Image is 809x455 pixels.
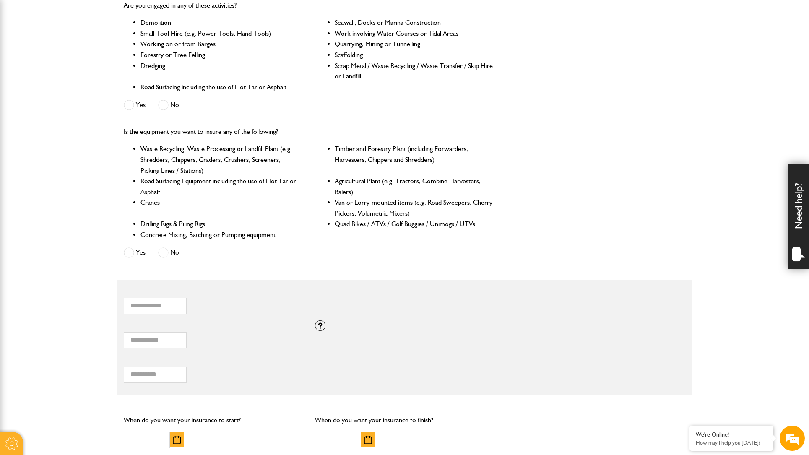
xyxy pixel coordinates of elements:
[335,17,494,28] li: Seawall, Docks or Marina Construction
[124,126,494,137] p: Is the equipment you want to insure any of the following?
[173,436,181,444] img: Choose date
[335,218,494,229] li: Quad Bikes / ATVs / Golf Buggies / Unimogs / UTVs
[788,164,809,269] div: Need help?
[140,176,299,197] li: Road Surfacing Equipment including the use of Hot Tar or Asphalt
[335,143,494,176] li: Timber and Forestry Plant (including Forwarders, Harvesters, Chippers and Shredders)
[140,218,299,229] li: Drilling Rigs & Piling Rigs
[140,197,299,218] li: Cranes
[335,39,494,49] li: Quarrying, Mining or Tunnelling
[335,60,494,82] li: Scrap Metal / Waste Recycling / Waste Transfer / Skip Hire or Landfill
[335,197,494,218] li: Van or Lorry-mounted items (e.g. Road Sweepers, Cherry Pickers, Volumetric Mixers)
[315,415,494,426] p: When do you want your insurance to finish?
[335,176,494,197] li: Agricultural Plant (e.g. Tractors, Combine Harvesters, Balers)
[124,247,146,258] label: Yes
[140,60,299,82] li: Dredging
[696,431,767,438] div: We're Online!
[158,100,179,110] label: No
[124,415,303,426] p: When do you want your insurance to start?
[140,28,299,39] li: Small Tool Hire (e.g. Power Tools, Hand Tools)
[335,49,494,60] li: Scaffolding
[140,17,299,28] li: Demolition
[140,143,299,176] li: Waste Recycling, Waste Processing or Landfill Plant (e.g. Shredders, Chippers, Graders, Crushers,...
[140,49,299,60] li: Forestry or Tree Felling
[140,39,299,49] li: Working on or from Barges
[158,247,179,258] label: No
[140,82,299,93] li: Road Surfacing including the use of Hot Tar or Asphalt
[335,28,494,39] li: Work involving Water Courses or Tidal Areas
[696,439,767,446] p: How may I help you today?
[364,436,372,444] img: Choose date
[124,100,146,110] label: Yes
[140,229,299,240] li: Concrete Mixing, Batching or Pumping equipment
